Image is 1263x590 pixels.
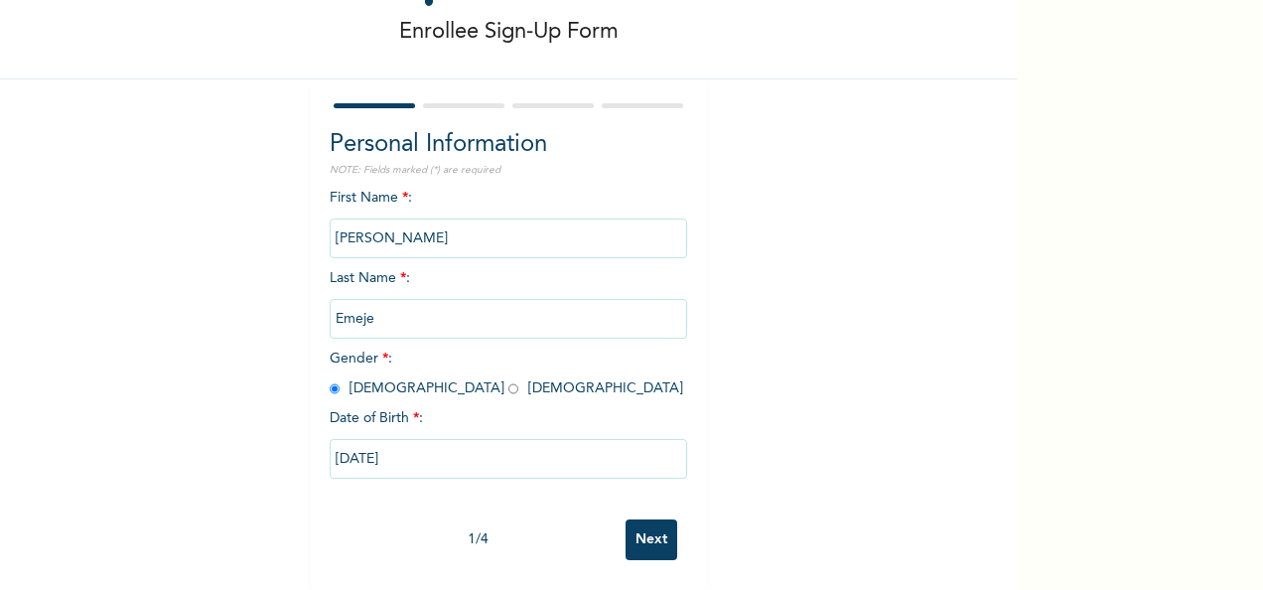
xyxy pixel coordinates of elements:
[330,408,423,429] span: Date of Birth :
[330,271,687,326] span: Last Name :
[330,299,687,339] input: Enter your last name
[330,529,626,550] div: 1 / 4
[330,352,683,395] span: Gender : [DEMOGRAPHIC_DATA] [DEMOGRAPHIC_DATA]
[330,127,687,163] h2: Personal Information
[330,191,687,245] span: First Name :
[330,163,687,178] p: NOTE: Fields marked (*) are required
[330,219,687,258] input: Enter your first name
[399,16,619,49] p: Enrollee Sign-Up Form
[330,439,687,479] input: DD-MM-YYYY
[626,519,677,560] input: Next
